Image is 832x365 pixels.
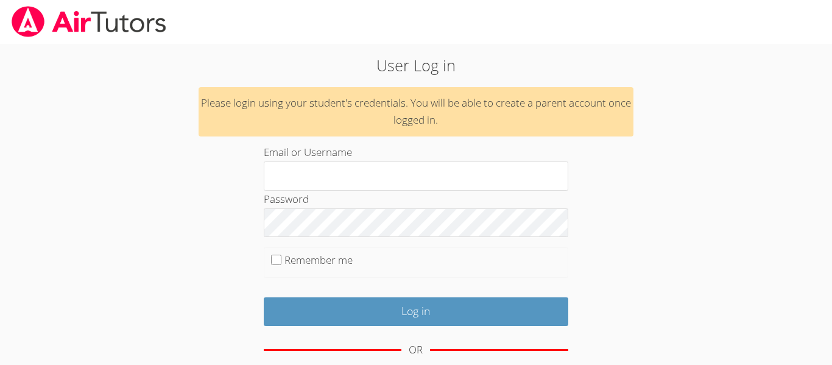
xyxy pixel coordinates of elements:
[191,54,641,77] h2: User Log in
[264,297,568,326] input: Log in
[284,253,353,267] label: Remember me
[264,192,309,206] label: Password
[264,145,352,159] label: Email or Username
[199,87,633,137] div: Please login using your student's credentials. You will be able to create a parent account once l...
[409,341,423,359] div: OR
[10,6,167,37] img: airtutors_banner-c4298cdbf04f3fff15de1276eac7730deb9818008684d7c2e4769d2f7ddbe033.png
